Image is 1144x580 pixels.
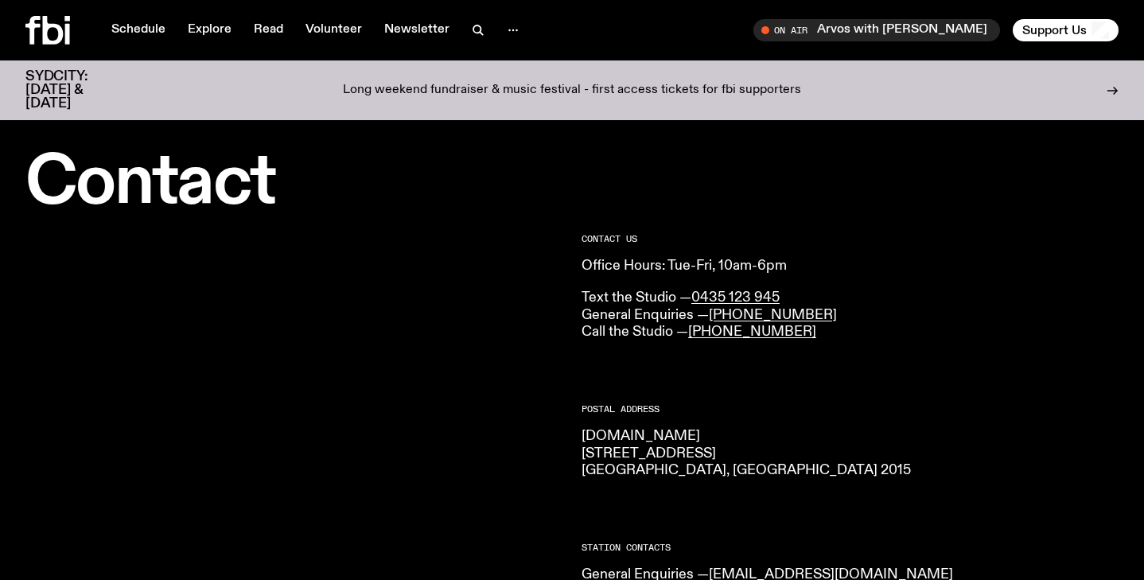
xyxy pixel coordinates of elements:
a: [PHONE_NUMBER] [709,308,837,322]
a: Read [244,19,293,41]
button: Support Us [1013,19,1119,41]
a: Newsletter [375,19,459,41]
p: Text the Studio — General Enquiries — Call the Studio — [582,290,1119,341]
h1: Contact [25,151,562,216]
a: [PHONE_NUMBER] [688,325,816,339]
a: 0435 123 945 [691,290,780,305]
a: Schedule [102,19,175,41]
a: Volunteer [296,19,372,41]
h2: Postal Address [582,405,1119,414]
p: Office Hours: Tue-Fri, 10am-6pm [582,258,1119,275]
p: Long weekend fundraiser & music festival - first access tickets for fbi supporters [343,84,801,98]
h2: Station Contacts [582,543,1119,552]
h3: SYDCITY: [DATE] & [DATE] [25,70,127,111]
button: On AirArvos with [PERSON_NAME] [753,19,1000,41]
a: Explore [178,19,241,41]
h2: CONTACT US [582,235,1119,243]
p: [DOMAIN_NAME] [STREET_ADDRESS] [GEOGRAPHIC_DATA], [GEOGRAPHIC_DATA] 2015 [582,428,1119,480]
span: Support Us [1022,23,1087,37]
